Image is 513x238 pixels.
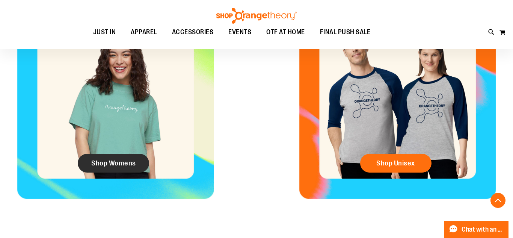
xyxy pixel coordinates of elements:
a: EVENTS [221,24,259,41]
button: Back To Top [490,193,505,208]
a: OTF AT HOME [259,24,312,41]
span: FINAL PUSH SALE [320,24,371,41]
a: JUST IN [86,24,124,41]
button: Chat with an Expert [444,221,509,238]
img: Shop Orangetheory [215,8,298,24]
span: OTF AT HOME [266,24,305,41]
span: APPAREL [131,24,157,41]
span: Chat with an Expert [462,226,504,233]
span: Shop Womens [91,159,136,167]
a: Shop Unisex [360,154,432,173]
span: ACCESSORIES [172,24,214,41]
a: APPAREL [123,24,164,41]
span: JUST IN [93,24,116,41]
a: ACCESSORIES [164,24,221,41]
span: EVENTS [228,24,251,41]
a: Shop Womens [78,154,149,173]
span: Shop Unisex [376,159,415,167]
a: FINAL PUSH SALE [312,24,378,41]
